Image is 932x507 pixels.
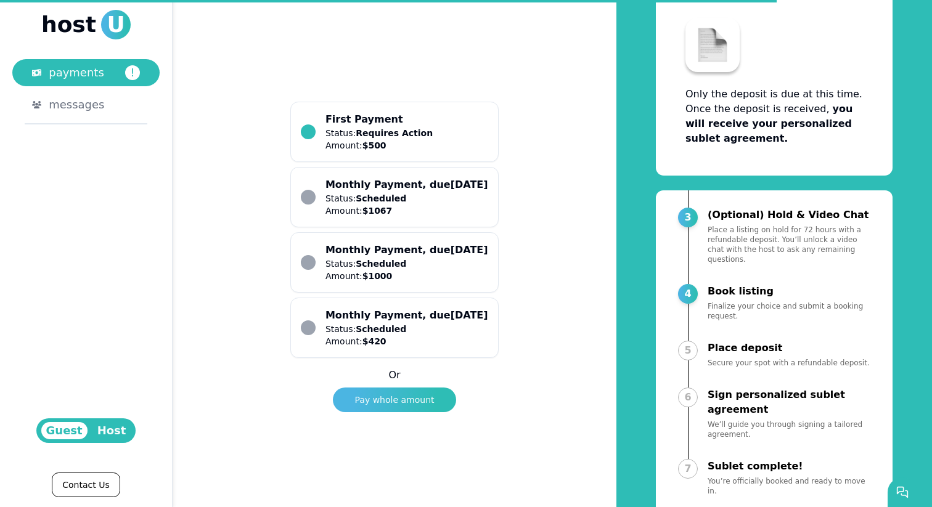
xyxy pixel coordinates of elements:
[685,18,740,72] img: Page facing up
[325,139,433,152] p: Amount:
[325,127,433,139] p: Status:
[708,341,870,355] p: Place deposit
[708,459,870,474] p: Sublet complete!
[41,12,96,37] span: host
[362,271,393,281] span: $ 1000
[333,387,456,412] button: Pay whole amount
[325,205,406,217] p: Amount:
[362,336,386,346] span: $ 420
[708,476,870,496] p: You’re officially booked and ready to move in.
[125,65,140,80] span: !
[325,258,406,270] p: Status:
[49,96,104,113] span: messages
[708,225,870,264] p: Place a listing on hold for 72 hours with a refundable deposit. You’ll unlock a video chat with t...
[12,59,160,86] a: payments!
[708,208,870,222] p: (Optional) Hold & Video Chat
[49,64,104,81] span: payments
[708,420,870,439] p: We’ll guide you through signing a tailored agreement.
[101,10,131,39] span: U
[325,192,406,205] p: Status:
[708,301,870,321] p: Finalize your choice and submit a booking request.
[355,394,435,406] div: Pay whole amount
[451,309,488,321] span: [DATE]
[290,102,499,162] a: First PaymentStatus:Requires ActionAmount:$500
[678,341,698,360] div: 5
[451,244,488,256] span: [DATE]
[708,358,870,368] p: Secure your spot with a refundable deposit.
[685,103,852,144] span: you will receive your personalized sublet agreement.
[388,368,400,383] p: Or
[325,309,488,321] span: Monthly Payment, due
[325,112,488,127] h2: First Payment
[92,422,131,439] span: Host
[325,335,406,347] p: Amount:
[362,206,393,216] span: $ 1067
[356,259,406,269] span: Scheduled
[708,284,870,299] p: Book listing
[678,459,698,479] div: 7
[52,473,120,497] a: Contact Us
[41,10,131,39] a: hostU
[356,324,406,334] span: Scheduled
[325,323,406,335] p: Status:
[678,208,698,227] div: 3
[325,270,406,282] p: Amount:
[325,244,488,256] span: Monthly Payment, due
[12,91,160,118] a: messages
[678,284,698,304] div: 4
[290,298,499,358] a: Monthly Payment, due[DATE]Status:ScheduledAmount:$420
[290,167,499,227] a: Monthly Payment, due[DATE]Status:ScheduledAmount:$1067
[41,422,88,439] span: Guest
[362,140,386,150] span: $ 500
[290,232,499,293] a: Monthly Payment, due[DATE]Status:ScheduledAmount:$1000
[708,387,870,417] p: Sign personalized sublet agreement
[356,128,433,138] span: Requires Action
[451,179,488,190] span: [DATE]
[678,387,698,407] div: 6
[356,193,406,203] span: Scheduled
[685,87,863,146] p: Only the deposit is due at this time. Once the deposit is received,
[325,179,488,190] span: Monthly Payment, due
